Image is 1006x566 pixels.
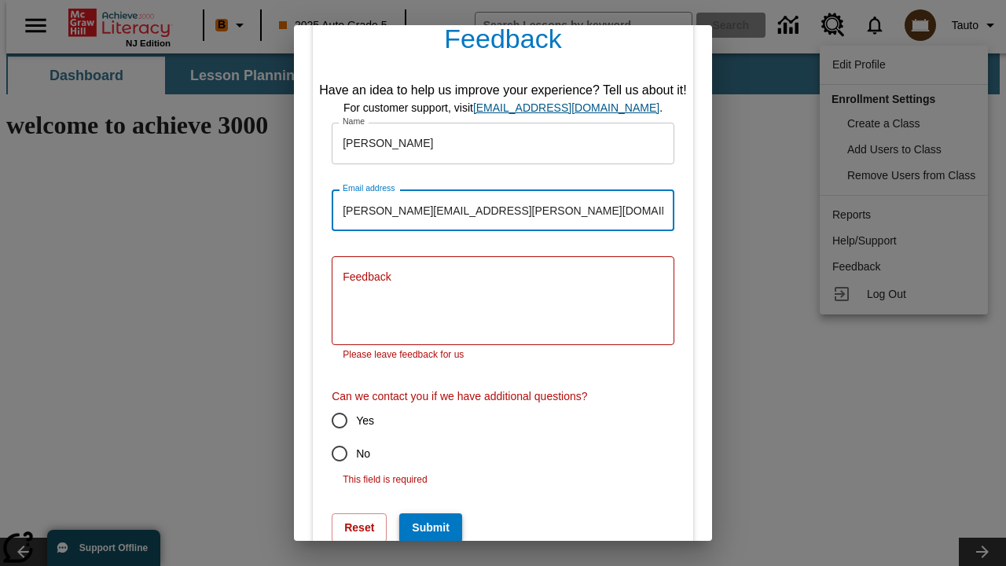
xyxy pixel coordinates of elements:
[313,10,693,75] h4: Feedback
[319,100,687,116] div: For customer support, visit .
[332,513,387,542] button: Reset
[356,446,370,462] span: No
[343,116,365,127] label: Name
[332,404,674,470] div: contact-permission
[319,81,687,100] div: Have an idea to help us improve your experience? Tell us about it!
[356,413,374,429] span: Yes
[473,101,659,114] a: support, will open in new browser tab
[343,347,663,363] p: Please leave feedback for us
[343,182,395,194] label: Email address
[399,513,461,542] button: Submit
